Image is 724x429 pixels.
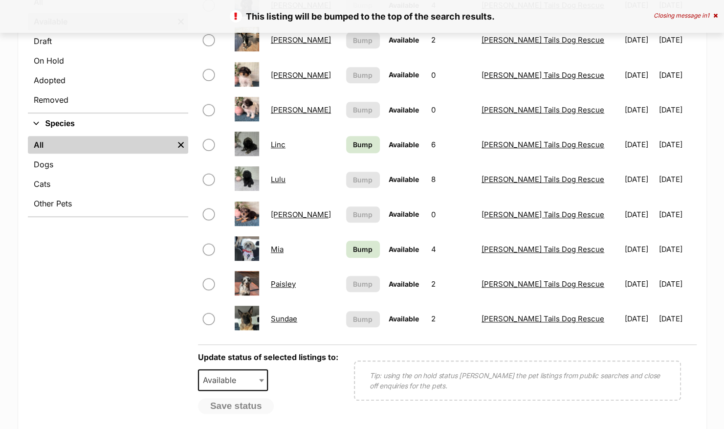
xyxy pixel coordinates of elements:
button: Save status [198,398,274,414]
td: [DATE] [621,23,658,57]
span: Available [389,36,419,44]
a: [PERSON_NAME] Tails Dog Rescue [482,210,604,219]
a: [PERSON_NAME] Tails Dog Rescue [482,35,604,45]
span: Available [389,140,419,149]
span: Available [389,175,419,183]
span: Bump [353,139,373,150]
span: Bump [353,35,373,45]
td: [DATE] [621,198,658,231]
a: [PERSON_NAME] Tails Dog Rescue [482,279,604,289]
td: 6 [427,128,477,161]
td: [DATE] [658,93,695,127]
span: Bump [353,314,373,324]
td: [DATE] [658,232,695,266]
td: [DATE] [621,232,658,266]
td: [DATE] [621,128,658,161]
button: Bump [346,67,380,83]
span: Available [389,315,419,323]
button: Bump [346,32,380,48]
span: Available [389,245,419,253]
td: 0 [427,198,477,231]
a: [PERSON_NAME] [271,35,331,45]
a: Bump [346,241,380,258]
a: Sundae [271,314,297,323]
td: 2 [427,302,477,336]
td: [DATE] [658,267,695,301]
button: Bump [346,206,380,223]
a: Bump [346,136,380,153]
div: Closing message in [654,12,718,19]
button: Bump [346,102,380,118]
a: All [28,136,174,154]
td: 4 [427,232,477,266]
button: Species [28,117,188,130]
a: [PERSON_NAME] Tails Dog Rescue [482,140,604,149]
span: Available [389,70,419,79]
label: Update status of selected listings to: [198,352,338,362]
a: [PERSON_NAME] Tails Dog Rescue [482,105,604,114]
a: Adopted [28,71,188,89]
span: Available [389,106,419,114]
button: Bump [346,172,380,188]
span: Available [389,280,419,288]
td: [DATE] [658,302,695,336]
span: 1 [707,12,709,19]
span: Bump [353,209,373,220]
span: Bump [353,279,373,289]
a: Lulu [271,175,285,184]
span: Available [198,369,268,391]
a: Remove filter [174,136,188,154]
span: Bump [353,175,373,185]
a: [PERSON_NAME] [271,210,331,219]
a: [PERSON_NAME] [271,105,331,114]
a: Other Pets [28,195,188,212]
span: Bump [353,244,373,254]
a: Draft [28,32,188,50]
a: Linc [271,140,285,149]
p: This listing will be bumped to the top of the search results. [10,10,714,23]
td: 0 [427,58,477,92]
td: [DATE] [658,162,695,196]
span: Available [389,210,419,218]
td: [DATE] [658,198,695,231]
td: [DATE] [621,267,658,301]
div: Species [28,134,188,216]
td: [DATE] [658,23,695,57]
td: [DATE] [658,128,695,161]
span: Available [199,373,246,387]
td: [DATE] [621,93,658,127]
td: [DATE] [621,58,658,92]
td: 8 [427,162,477,196]
a: [PERSON_NAME] Tails Dog Rescue [482,245,604,254]
a: [PERSON_NAME] Tails Dog Rescue [482,70,604,80]
td: [DATE] [621,302,658,336]
a: On Hold [28,52,188,69]
p: Tip: using the on hold status [PERSON_NAME] the pet listings from public searches and close off e... [370,370,665,391]
a: [PERSON_NAME] [271,70,331,80]
td: [DATE] [658,58,695,92]
a: Dogs [28,156,188,173]
td: 2 [427,267,477,301]
a: Removed [28,91,188,109]
a: Mia [271,245,284,254]
td: 2 [427,23,477,57]
span: Bump [353,105,373,115]
td: 0 [427,93,477,127]
a: Paisley [271,279,296,289]
a: Cats [28,175,188,193]
a: [PERSON_NAME] Tails Dog Rescue [482,175,604,184]
a: [PERSON_NAME] Tails Dog Rescue [482,314,604,323]
button: Bump [346,311,380,327]
span: Bump [353,70,373,80]
td: [DATE] [621,162,658,196]
button: Bump [346,276,380,292]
